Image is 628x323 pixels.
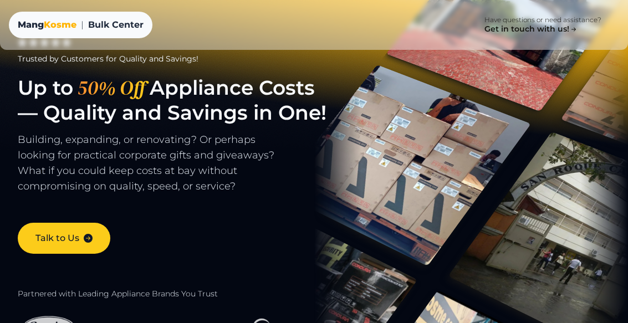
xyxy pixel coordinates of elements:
span: Kosme [44,19,76,30]
h4: Get in touch with us! [484,24,578,34]
p: Have questions or need assistance? [484,16,601,24]
span: Bulk Center [88,18,144,32]
a: MangKosme [18,18,76,32]
div: Mang [18,18,76,32]
a: Have questions or need assistance? Get in touch with us! [467,9,619,41]
span: 50% Off [73,75,150,100]
span: | [81,18,84,32]
p: Building, expanding, or renovating? Or perhaps looking for practical corporate gifts and giveaway... [18,132,334,205]
a: Talk to Us [18,223,110,254]
h1: Up to Appliance Costs — Quality and Savings in One! [18,75,334,125]
div: Trusted by Customers for Quality and Savings! [18,53,334,64]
